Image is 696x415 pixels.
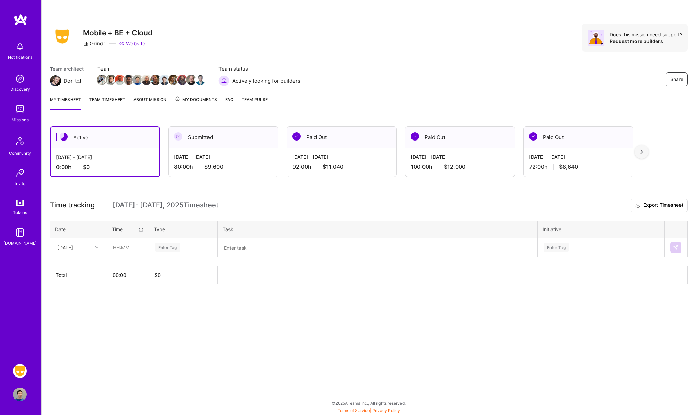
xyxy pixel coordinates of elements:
[11,388,29,401] a: User Avatar
[242,96,268,110] a: Team Pulse
[133,74,142,86] a: Team Member Avatar
[13,209,27,216] div: Tokens
[13,388,27,401] img: User Avatar
[14,14,28,26] img: logo
[187,74,196,86] a: Team Member Avatar
[16,200,24,206] img: tokens
[13,102,27,116] img: teamwork
[133,96,167,110] a: About Mission
[529,132,537,141] img: Paid Out
[175,96,217,103] span: My Documents
[196,74,205,86] a: Team Member Avatar
[160,74,169,86] a: Team Member Avatar
[57,244,73,251] div: [DATE]
[41,394,696,412] div: © 2025 ATeams Inc., All rights reserved.
[50,221,107,238] th: Date
[411,132,419,141] img: Paid Out
[141,75,152,85] img: Team Member Avatar
[287,127,396,148] div: Paid Out
[13,40,27,54] img: bell
[529,153,628,160] div: [DATE] - [DATE]
[15,180,25,187] div: Invite
[115,74,124,86] a: Team Member Avatar
[64,77,73,85] div: Dor
[174,163,272,170] div: 80:00 h
[174,153,272,160] div: [DATE] - [DATE]
[106,74,115,86] a: Team Member Avatar
[142,74,151,86] a: Team Member Avatar
[50,96,81,110] a: My timesheet
[588,30,604,46] img: Avatar
[323,163,343,170] span: $11,040
[95,246,98,249] i: icon Chevron
[97,74,106,86] a: Team Member Avatar
[411,163,509,170] div: 100:00 h
[242,97,268,102] span: Team Pulse
[169,127,278,148] div: Submitted
[338,408,400,413] span: |
[9,149,31,157] div: Community
[124,75,134,85] img: Team Member Avatar
[13,166,27,180] img: Invite
[13,226,27,239] img: guide book
[178,74,187,86] a: Team Member Avatar
[12,133,28,149] img: Community
[75,78,81,83] i: icon Mail
[225,96,233,110] a: FAQ
[132,75,143,85] img: Team Member Avatar
[83,164,90,171] span: $0
[159,75,170,85] img: Team Member Avatar
[177,75,188,85] img: Team Member Avatar
[115,75,125,85] img: Team Member Avatar
[670,76,683,83] span: Share
[50,65,84,72] span: Team architect
[232,77,300,85] span: Actively looking for builders
[218,65,300,72] span: Team status
[610,38,682,44] div: Request more builders
[50,266,107,284] th: Total
[635,202,641,209] i: icon Download
[154,272,161,278] span: $ 0
[83,40,105,47] div: Grindr
[174,132,182,141] img: Submitted
[13,364,27,378] img: Grindr: Mobile + BE + Cloud
[292,163,391,170] div: 92:00 h
[151,74,160,86] a: Team Member Avatar
[411,153,509,160] div: [DATE] - [DATE]
[292,153,391,160] div: [DATE] - [DATE]
[97,65,205,72] span: Team
[169,74,178,86] a: Team Member Avatar
[11,364,29,378] a: Grindr: Mobile + BE + Cloud
[204,163,223,170] span: $9,600
[50,75,61,86] img: Team Architect
[544,242,569,253] div: Enter Tag
[124,74,133,86] a: Team Member Avatar
[666,72,688,86] button: Share
[83,41,88,46] i: icon CompanyGray
[175,96,217,110] a: My Documents
[524,127,633,148] div: Paid Out
[50,27,75,46] img: Company Logo
[631,199,688,212] button: Export Timesheet
[119,40,146,47] a: Website
[51,127,159,148] div: Active
[89,96,125,110] a: Team timesheet
[292,132,301,141] img: Paid Out
[106,75,116,85] img: Team Member Avatar
[338,408,370,413] a: Terms of Service
[97,75,107,85] img: Team Member Avatar
[50,201,95,210] span: Time tracking
[673,245,678,250] img: Submit
[529,163,628,170] div: 72:00 h
[56,154,154,161] div: [DATE] - [DATE]
[218,75,229,86] img: Actively looking for builders
[113,201,218,210] span: [DATE] - [DATE] , 2025 Timesheet
[405,127,515,148] div: Paid Out
[8,54,32,61] div: Notifications
[60,133,68,141] img: Active
[3,239,37,247] div: [DOMAIN_NAME]
[610,31,682,38] div: Does this mission need support?
[559,163,578,170] span: $8,640
[107,238,148,257] input: HH:MM
[218,221,538,238] th: Task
